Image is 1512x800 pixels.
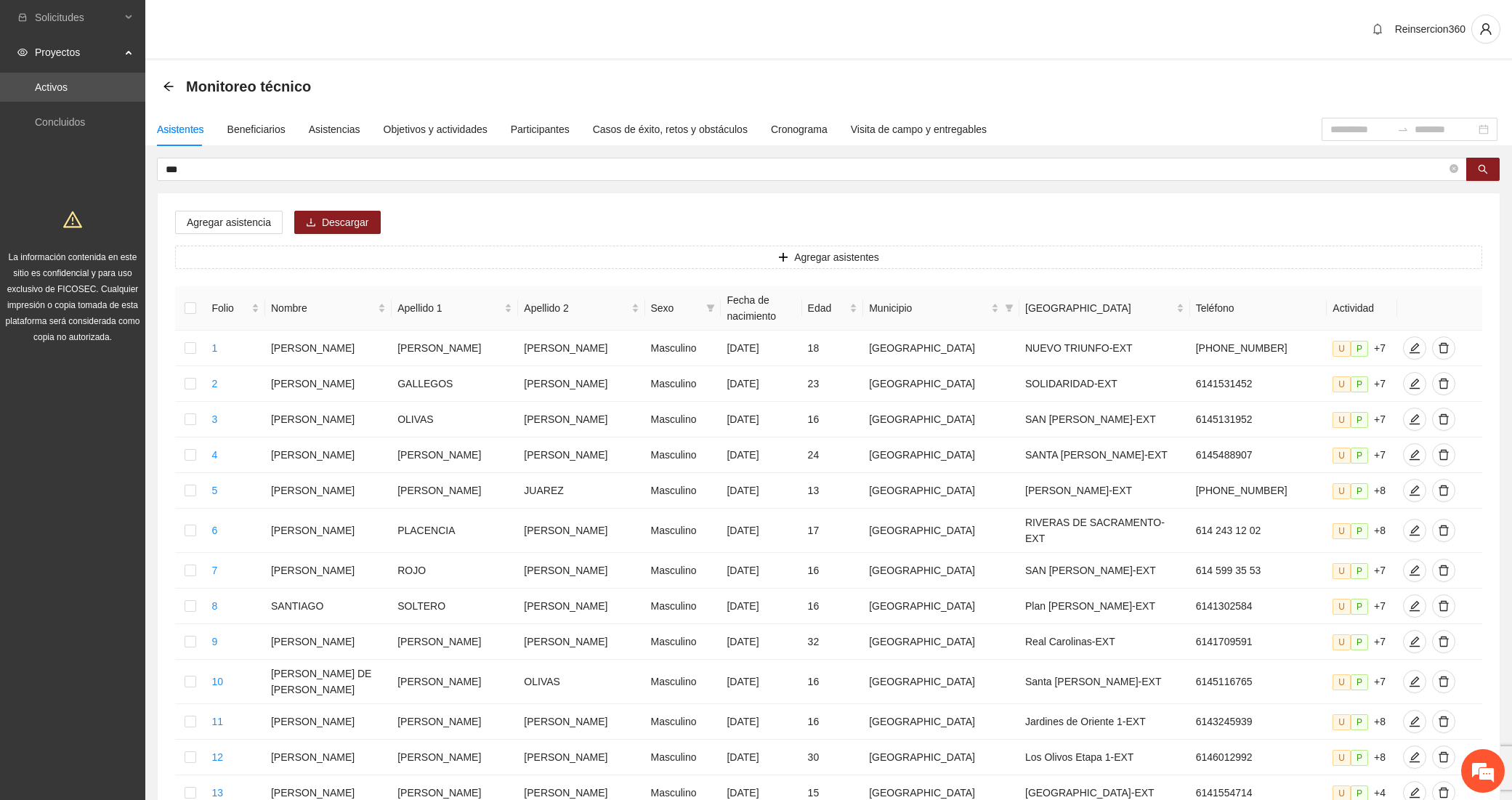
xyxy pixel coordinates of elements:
span: edit [1404,449,1426,461]
td: [DATE] [721,437,801,473]
div: Casos de éxito, retos y obstáculos [593,121,748,137]
td: [PERSON_NAME] [265,473,392,509]
td: [PERSON_NAME] [265,704,392,740]
button: delete [1432,408,1455,431]
td: [PERSON_NAME] [518,740,644,775]
span: P [1351,674,1368,690]
span: U [1333,523,1351,539]
button: edit [1403,594,1426,618]
th: Apellido 1 [392,286,518,331]
td: 6145488907 [1190,437,1327,473]
span: P [1351,563,1368,579]
td: 6145116765 [1190,660,1327,704]
td: [DATE] [721,366,801,402]
span: edit [1404,600,1426,612]
span: U [1333,750,1351,766]
div: Participantes [511,121,570,137]
th: Colonia [1019,286,1190,331]
span: Proyectos [35,38,121,67]
td: [DATE] [721,509,801,553]
td: +8 [1327,740,1397,775]
td: [GEOGRAPHIC_DATA] [863,473,1019,509]
span: U [1333,674,1351,690]
span: delete [1433,342,1455,354]
button: downloadDescargar [294,211,381,234]
div: Objetivos y actividades [384,121,488,137]
td: [PERSON_NAME] [265,366,392,402]
span: delete [1433,565,1455,576]
button: edit [1403,559,1426,582]
td: 16 [802,589,864,624]
span: edit [1404,378,1426,389]
span: La información contenida en este sitio es confidencial y para uso exclusivo de FICOSEC. Cualquier... [6,252,140,342]
td: Masculino [645,437,721,473]
td: +8 [1327,704,1397,740]
td: Plan [PERSON_NAME]-EXT [1019,589,1190,624]
button: delete [1432,479,1455,502]
div: Cronograma [771,121,828,137]
td: [PERSON_NAME] [518,402,644,437]
span: edit [1404,636,1426,647]
span: delete [1433,449,1455,461]
td: PLACENCIA [392,509,518,553]
td: [DATE] [721,589,801,624]
td: 614 243 12 02 [1190,509,1327,553]
th: Folio [206,286,265,331]
button: delete [1432,559,1455,582]
td: 16 [802,704,864,740]
span: P [1351,634,1368,650]
a: Activos [35,81,68,93]
td: [PERSON_NAME] [518,624,644,660]
td: 16 [802,402,864,437]
td: ROJO [392,553,518,589]
span: swap-right [1397,124,1409,135]
span: filter [1005,304,1014,312]
td: Masculino [645,473,721,509]
span: close-circle [1450,163,1458,177]
td: [DATE] [721,553,801,589]
td: SOLTERO [392,589,518,624]
td: 16 [802,660,864,704]
span: P [1351,412,1368,428]
a: 8 [212,600,218,612]
span: P [1351,483,1368,499]
span: download [306,217,316,229]
span: delete [1433,600,1455,612]
button: edit [1403,670,1426,693]
div: Beneficiarios [227,121,286,137]
td: [DATE] [721,331,801,366]
span: edit [1404,525,1426,536]
td: [GEOGRAPHIC_DATA] [863,660,1019,704]
td: +7 [1327,402,1397,437]
span: Descargar [322,214,369,230]
td: Real Carolinas-EXT [1019,624,1190,660]
td: Masculino [645,509,721,553]
td: [GEOGRAPHIC_DATA] [863,704,1019,740]
span: plus [778,252,788,264]
td: [PERSON_NAME] [392,473,518,509]
span: P [1351,750,1368,766]
td: 30 [802,740,864,775]
span: edit [1404,787,1426,799]
td: [DATE] [721,704,801,740]
span: Edad [808,300,847,316]
td: [GEOGRAPHIC_DATA] [863,366,1019,402]
span: U [1333,448,1351,464]
a: 5 [212,485,218,496]
td: 17 [802,509,864,553]
th: Teléfono [1190,286,1327,331]
th: Edad [802,286,864,331]
td: [PERSON_NAME] [392,704,518,740]
td: [PERSON_NAME] [392,437,518,473]
span: delete [1433,716,1455,727]
td: [DATE] [721,473,801,509]
span: P [1351,448,1368,464]
button: delete [1432,746,1455,769]
button: delete [1432,630,1455,653]
td: 23 [802,366,864,402]
span: delete [1433,751,1455,763]
button: delete [1432,372,1455,395]
span: P [1351,599,1368,615]
td: [PERSON_NAME] [518,509,644,553]
span: filter [706,304,715,312]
